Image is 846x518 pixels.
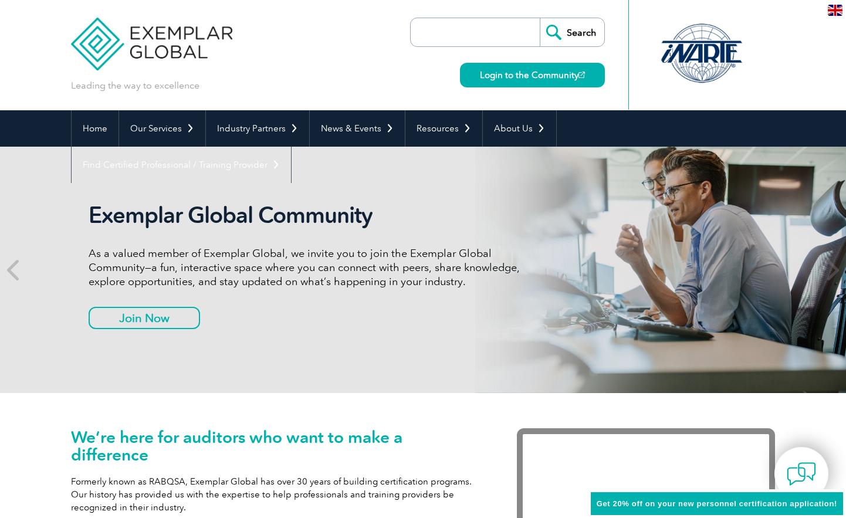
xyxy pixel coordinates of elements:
[119,110,205,147] a: Our Services
[787,459,816,489] img: contact-chat.png
[597,499,837,508] span: Get 20% off on your new personnel certification application!
[89,202,529,229] h2: Exemplar Global Community
[72,147,291,183] a: Find Certified Professional / Training Provider
[89,307,200,329] a: Join Now
[540,18,604,46] input: Search
[89,246,529,289] p: As a valued member of Exemplar Global, we invite you to join the Exemplar Global Community—a fun,...
[206,110,309,147] a: Industry Partners
[483,110,556,147] a: About Us
[578,72,585,78] img: open_square.png
[71,79,199,92] p: Leading the way to excellence
[71,475,482,514] p: Formerly known as RABQSA, Exemplar Global has over 30 years of building certification programs. O...
[72,110,119,147] a: Home
[828,5,842,16] img: en
[310,110,405,147] a: News & Events
[71,428,482,463] h1: We’re here for auditors who want to make a difference
[460,63,605,87] a: Login to the Community
[405,110,482,147] a: Resources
